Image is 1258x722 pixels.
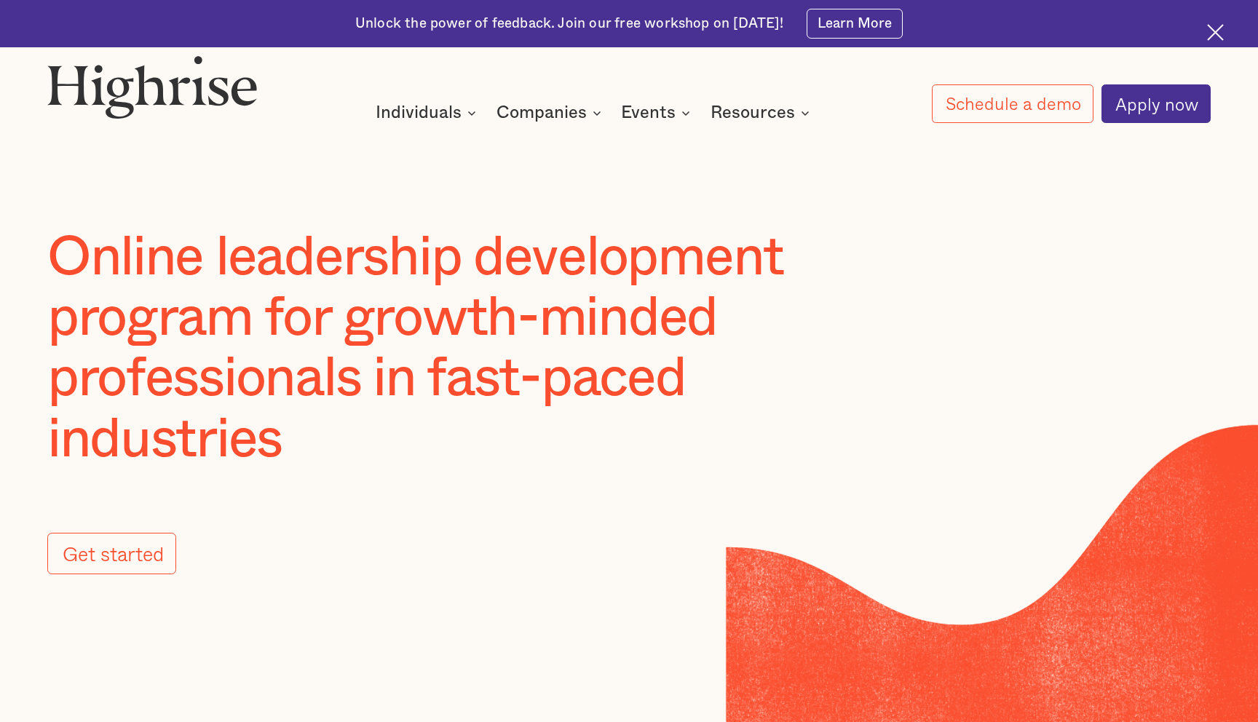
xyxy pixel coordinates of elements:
img: Cross icon [1207,24,1224,41]
a: Learn More [807,9,903,39]
a: Get started [47,533,176,574]
div: Events [621,104,676,122]
div: Resources [711,104,795,122]
div: Companies [497,104,606,122]
div: Individuals [376,104,480,122]
h1: Online leadership development program for growth-minded professionals in fast-paced industries [47,228,896,470]
div: Companies [497,104,587,122]
div: Individuals [376,104,462,122]
img: Highrise logo [47,55,258,119]
a: Apply now [1101,84,1211,123]
div: Events [621,104,695,122]
div: Unlock the power of feedback. Join our free workshop on [DATE]! [355,15,783,33]
div: Resources [711,104,814,122]
a: Schedule a demo [932,84,1093,122]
